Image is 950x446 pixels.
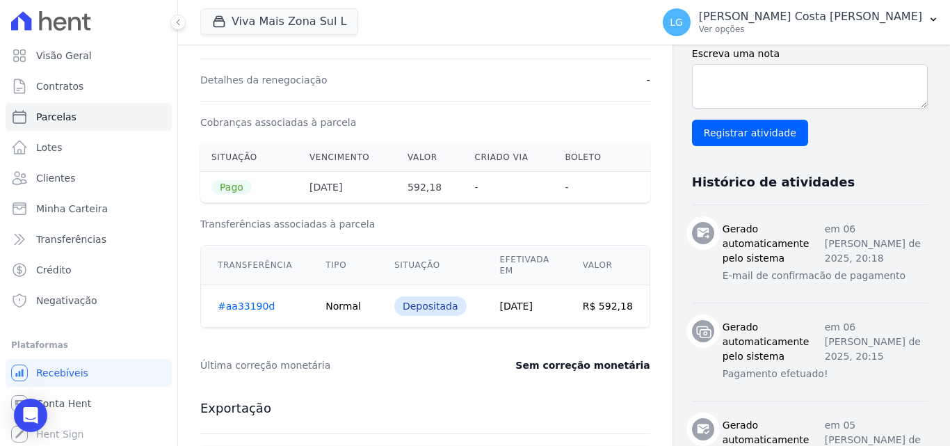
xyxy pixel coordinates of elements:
[692,120,808,146] input: Registrar atividade
[200,358,466,372] dt: Última correção monetária
[652,3,950,42] button: LG [PERSON_NAME] Costa [PERSON_NAME] Ver opções
[464,172,554,203] th: -
[36,79,83,93] span: Contratos
[36,49,92,63] span: Visão Geral
[723,222,825,266] h3: Gerado automaticamente pelo sistema
[298,172,396,203] th: [DATE]
[6,225,172,253] a: Transferências
[211,180,252,194] span: Pago
[36,397,91,411] span: Conta Hent
[36,366,88,380] span: Recebíveis
[825,222,928,266] p: em 06 [PERSON_NAME] de 2025, 20:18
[464,143,554,172] th: Criado via
[6,164,172,192] a: Clientes
[6,134,172,161] a: Lotes
[6,103,172,131] a: Parcelas
[14,399,47,432] div: Open Intercom Messenger
[298,143,396,172] th: Vencimento
[566,246,650,285] th: Valor
[554,143,623,172] th: Boleto
[692,47,928,61] label: Escreva uma nota
[6,256,172,284] a: Crédito
[378,246,483,285] th: Situação
[723,367,928,381] p: Pagamento efetuado!
[309,285,378,328] td: Normal
[36,141,63,154] span: Lotes
[36,110,77,124] span: Parcelas
[692,174,855,191] h3: Histórico de atividades
[396,143,464,172] th: Valor
[309,246,378,285] th: Tipo
[6,390,172,417] a: Conta Hent
[483,285,566,328] td: [DATE]
[36,171,75,185] span: Clientes
[515,358,650,372] dd: Sem correção monetária
[200,143,298,172] th: Situação
[200,116,356,129] dt: Cobranças associadas à parcela
[36,263,72,277] span: Crédito
[723,320,825,364] h3: Gerado automaticamente pelo sistema
[36,202,108,216] span: Minha Carteira
[36,294,97,308] span: Negativação
[218,301,275,312] a: #aa33190d
[6,72,172,100] a: Contratos
[36,232,106,246] span: Transferências
[200,400,650,417] h3: Exportação
[554,172,623,203] th: -
[483,246,566,285] th: Efetivada em
[200,217,650,231] h3: Transferências associadas à parcela
[670,17,683,27] span: LG
[200,73,328,87] dt: Detalhes da renegociação
[6,359,172,387] a: Recebíveis
[396,172,464,203] th: 592,18
[825,320,928,364] p: em 06 [PERSON_NAME] de 2025, 20:15
[699,10,922,24] p: [PERSON_NAME] Costa [PERSON_NAME]
[647,73,650,87] dd: -
[566,285,650,328] td: R$ 592,18
[6,195,172,223] a: Minha Carteira
[11,337,166,353] div: Plataformas
[723,269,928,283] p: E-mail de confirmacão de pagamento
[201,246,309,285] th: Transferência
[394,296,467,316] div: Depositada
[6,42,172,70] a: Visão Geral
[200,8,358,35] button: Viva Mais Zona Sul L
[6,287,172,314] a: Negativação
[699,24,922,35] p: Ver opções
